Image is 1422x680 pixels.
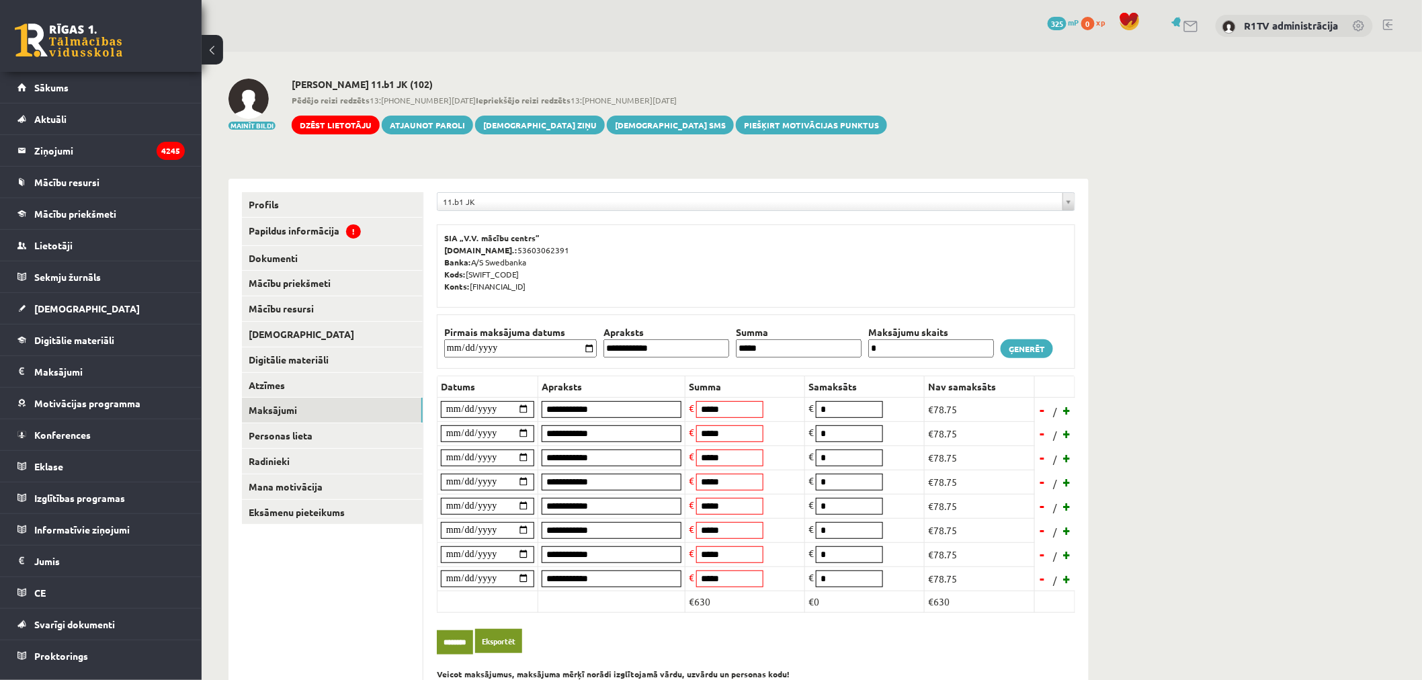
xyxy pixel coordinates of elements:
a: - [1036,400,1050,420]
span: / [1052,476,1058,491]
a: + [1060,448,1074,468]
th: Pirmais maksājuma datums [441,325,600,339]
i: 4245 [157,142,185,160]
a: [DEMOGRAPHIC_DATA] SMS [607,116,734,134]
b: SIA „V.V. mācību centrs” [444,232,540,243]
a: Atjaunot paroli [382,116,473,134]
a: - [1036,448,1050,468]
td: €78.75 [925,542,1035,566]
a: Digitālie materiāli [17,325,185,355]
span: xp [1097,17,1105,28]
a: Rīgas 1. Tālmācības vidusskola [15,24,122,57]
a: [DEMOGRAPHIC_DATA] [242,322,423,347]
span: / [1052,549,1058,563]
a: Atzīmes [242,373,423,398]
a: Profils [242,192,423,217]
td: €0 [805,591,925,612]
span: € [689,474,694,486]
th: Apraksts [600,325,733,339]
b: Pēdējo reizi redzēts [292,95,370,105]
td: €78.75 [925,421,1035,445]
span: Izglītības programas [34,492,125,504]
a: Eksāmenu pieteikums [242,500,423,525]
th: Nav samaksāts [925,376,1035,397]
a: Mana motivācija [242,474,423,499]
td: €630 [685,591,805,612]
a: Mācību priekšmeti [242,271,423,296]
span: € [689,426,694,438]
legend: Maksājumi [34,356,185,387]
td: €78.75 [925,397,1035,421]
a: Piešķirt motivācijas punktus [736,116,887,134]
a: 325 mP [1048,17,1079,28]
a: Personas lieta [242,423,423,448]
a: Dokumenti [242,246,423,271]
b: Iepriekšējo reizi redzēts [476,95,571,105]
td: €630 [925,591,1035,612]
span: € [689,547,694,559]
b: Banka: [444,257,471,267]
span: € [689,571,694,583]
span: / [1052,428,1058,442]
span: € [689,402,694,414]
a: Konferences [17,419,185,450]
span: Aktuāli [34,113,67,125]
legend: Ziņojumi [34,135,185,166]
a: Mācību resursi [17,167,185,198]
a: Sekmju žurnāls [17,261,185,292]
span: 325 [1048,17,1066,30]
td: €78.75 [925,470,1035,494]
span: / [1052,405,1058,419]
a: + [1060,472,1074,492]
b: Kods: [444,269,466,280]
th: Apraksts [538,376,685,397]
span: Motivācijas programma [34,397,140,409]
a: Radinieki [242,449,423,474]
span: / [1052,573,1058,587]
span: Jumis [34,555,60,567]
span: 11.b1 JK [443,193,1057,210]
span: € [808,402,814,414]
a: R1TV administrācija [1245,19,1339,32]
a: - [1036,423,1050,443]
span: € [689,499,694,511]
a: [DEMOGRAPHIC_DATA] [17,293,185,324]
b: Veicot maksājumus, maksājuma mērķī norādi izglītojamā vārdu, uzvārdu un personas kodu! [437,669,790,679]
a: - [1036,544,1050,564]
a: + [1060,423,1074,443]
span: Informatīvie ziņojumi [34,523,130,536]
a: + [1060,520,1074,540]
span: Mācību resursi [34,176,99,188]
a: + [1060,496,1074,516]
span: mP [1069,17,1079,28]
a: Eklase [17,451,185,482]
span: / [1052,501,1058,515]
th: Summa [733,325,865,339]
span: € [808,426,814,438]
a: + [1060,568,1074,589]
span: Mācību priekšmeti [34,208,116,220]
span: Lietotāji [34,239,73,251]
th: Datums [437,376,538,397]
a: Maksājumi [17,356,185,387]
a: [DEMOGRAPHIC_DATA] ziņu [475,116,605,134]
a: Aktuāli [17,103,185,134]
a: Dzēst lietotāju [292,116,380,134]
a: - [1036,520,1050,540]
td: €78.75 [925,518,1035,542]
a: + [1060,544,1074,564]
a: Sākums [17,72,185,103]
span: CE [34,587,46,599]
span: Digitālie materiāli [34,334,114,346]
a: Maksājumi [242,398,423,423]
a: Lietotāji [17,230,185,261]
span: ! [346,224,361,239]
a: 11.b1 JK [437,193,1075,210]
a: Ziņojumi4245 [17,135,185,166]
a: Papildus informācija! [242,218,423,245]
a: Svarīgi dokumenti [17,609,185,640]
span: € [689,523,694,535]
a: 0 xp [1081,17,1112,28]
th: Samaksāts [805,376,925,397]
td: €78.75 [925,445,1035,470]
